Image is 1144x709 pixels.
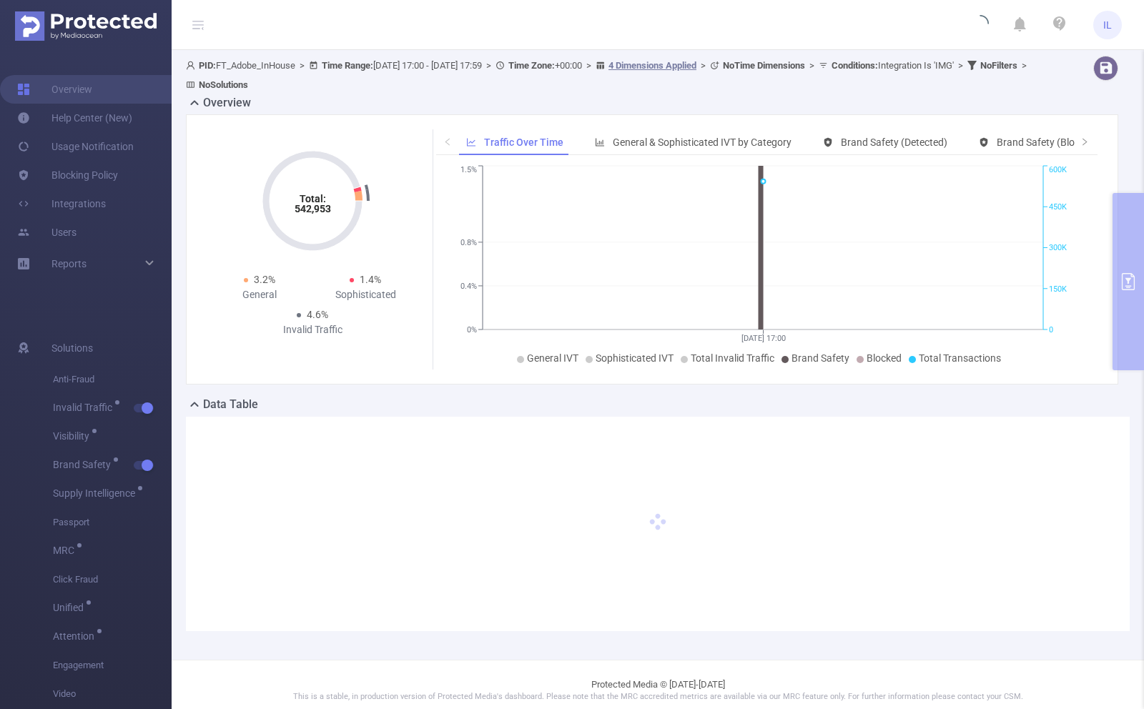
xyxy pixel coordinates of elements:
[360,274,381,285] span: 1.4%
[53,545,79,555] span: MRC
[1017,60,1031,71] span: >
[596,352,674,364] span: Sophisticated IVT
[307,309,328,320] span: 4.6%
[53,565,172,594] span: Click Fraud
[482,60,495,71] span: >
[1049,325,1053,334] tspan: 0
[207,287,312,302] div: General
[508,60,555,71] b: Time Zone:
[919,352,1001,364] span: Total Transactions
[954,60,967,71] span: >
[51,258,87,269] span: Reports
[460,166,477,175] tspan: 1.5%
[1103,11,1112,39] span: IL
[691,352,774,364] span: Total Invalid Traffic
[53,603,89,613] span: Unified
[997,137,1099,148] span: Brand Safety (Blocked)
[322,60,373,71] b: Time Range:
[17,75,92,104] a: Overview
[443,137,452,146] i: icon: left
[53,488,140,498] span: Supply Intelligence
[792,352,849,364] span: Brand Safety
[260,322,365,337] div: Invalid Traffic
[613,137,792,148] span: General & Sophisticated IVT by Category
[295,60,309,71] span: >
[595,137,605,147] i: icon: bar-chart
[484,137,563,148] span: Traffic Over Time
[53,365,172,394] span: Anti-Fraud
[254,274,275,285] span: 3.2%
[53,631,99,641] span: Attention
[53,431,94,441] span: Visibility
[300,193,326,204] tspan: Total:
[1049,166,1067,175] tspan: 600K
[199,79,248,90] b: No Solutions
[53,651,172,680] span: Engagement
[1049,284,1067,294] tspan: 150K
[1049,244,1067,253] tspan: 300K
[53,680,172,708] span: Video
[466,137,476,147] i: icon: line-chart
[832,60,954,71] span: Integration Is 'IMG'
[608,60,696,71] u: 4 Dimensions Applied
[867,352,902,364] span: Blocked
[207,691,1108,703] p: This is a stable, in production version of Protected Media's dashboard. Please note that the MRC ...
[582,60,596,71] span: >
[741,334,785,343] tspan: [DATE] 17:00
[696,60,710,71] span: >
[832,60,878,71] b: Conditions :
[805,60,819,71] span: >
[460,282,477,291] tspan: 0.4%
[51,249,87,278] a: Reports
[53,460,116,470] span: Brand Safety
[460,238,477,247] tspan: 0.8%
[467,325,477,334] tspan: 0%
[841,137,947,148] span: Brand Safety (Detected)
[723,60,805,71] b: No Time Dimensions
[972,15,989,35] i: icon: loading
[312,287,418,302] div: Sophisticated
[17,132,134,161] a: Usage Notification
[15,11,157,41] img: Protected Media
[527,352,578,364] span: General IVT
[53,402,117,412] span: Invalid Traffic
[199,60,216,71] b: PID:
[1080,137,1089,146] i: icon: right
[186,60,1031,90] span: FT_Adobe_InHouse [DATE] 17:00 - [DATE] 17:59 +00:00
[51,334,93,362] span: Solutions
[186,61,199,70] i: icon: user
[203,396,258,413] h2: Data Table
[1049,202,1067,212] tspan: 450K
[203,94,251,111] h2: Overview
[17,218,77,247] a: Users
[17,189,106,218] a: Integrations
[980,60,1017,71] b: No Filters
[17,104,132,132] a: Help Center (New)
[17,161,118,189] a: Blocking Policy
[53,508,172,537] span: Passport
[295,203,331,214] tspan: 542,953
